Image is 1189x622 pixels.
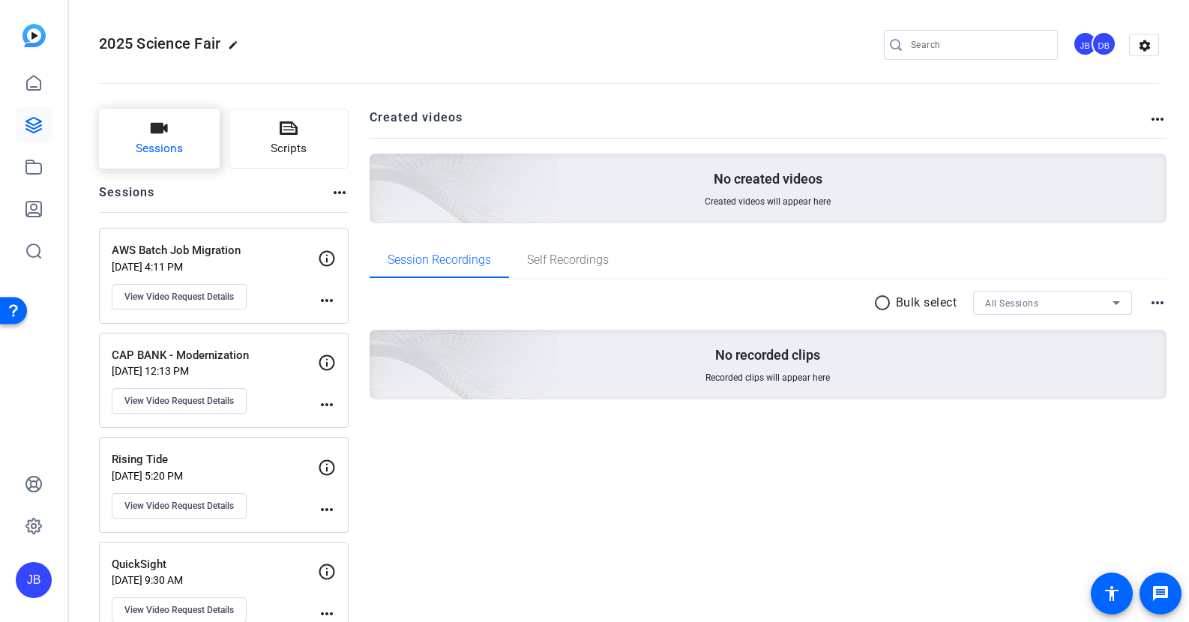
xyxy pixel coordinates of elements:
[1092,31,1116,56] div: DB
[714,170,822,188] p: No created videos
[527,254,609,266] span: Self Recordings
[896,294,957,312] p: Bulk select
[1073,31,1098,56] div: JB
[99,109,220,169] button: Sessions
[318,396,336,414] mat-icon: more_horiz
[112,388,247,414] button: View Video Request Details
[202,5,559,330] img: Creted videos background
[229,109,349,169] button: Scripts
[136,140,183,157] span: Sessions
[388,254,491,266] span: Session Recordings
[715,346,820,364] p: No recorded clips
[331,184,349,202] mat-icon: more_horiz
[112,365,318,377] p: [DATE] 12:13 PM
[985,298,1038,309] span: All Sessions
[112,261,318,273] p: [DATE] 4:11 PM
[112,451,318,468] p: Rising Tide
[705,372,830,384] span: Recorded clips will appear here
[16,562,52,598] div: JB
[99,34,220,52] span: 2025 Science Fair
[873,294,896,312] mat-icon: radio_button_unchecked
[1103,585,1121,603] mat-icon: accessibility
[705,196,831,208] span: Created videos will appear here
[124,291,234,303] span: View Video Request Details
[124,500,234,512] span: View Video Request Details
[318,292,336,310] mat-icon: more_horiz
[1149,110,1167,128] mat-icon: more_horiz
[1152,585,1170,603] mat-icon: message
[112,242,318,259] p: AWS Batch Job Migration
[112,470,318,482] p: [DATE] 5:20 PM
[202,181,559,507] img: embarkstudio-empty-session.png
[1149,294,1167,312] mat-icon: more_horiz
[112,574,318,586] p: [DATE] 9:30 AM
[1073,31,1099,58] ngx-avatar: Jonathan Black
[271,140,307,157] span: Scripts
[1092,31,1118,58] ngx-avatar: Danielle Bennings
[318,501,336,519] mat-icon: more_horiz
[124,604,234,616] span: View Video Request Details
[112,284,247,310] button: View Video Request Details
[1130,34,1160,57] mat-icon: settings
[22,24,46,47] img: blue-gradient.svg
[112,493,247,519] button: View Video Request Details
[99,184,155,212] h2: Sessions
[911,36,1046,54] input: Search
[112,347,318,364] p: CAP BANK - Modernization
[228,40,246,58] mat-icon: edit
[112,556,318,573] p: QuickSight
[124,395,234,407] span: View Video Request Details
[370,109,1149,138] h2: Created videos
